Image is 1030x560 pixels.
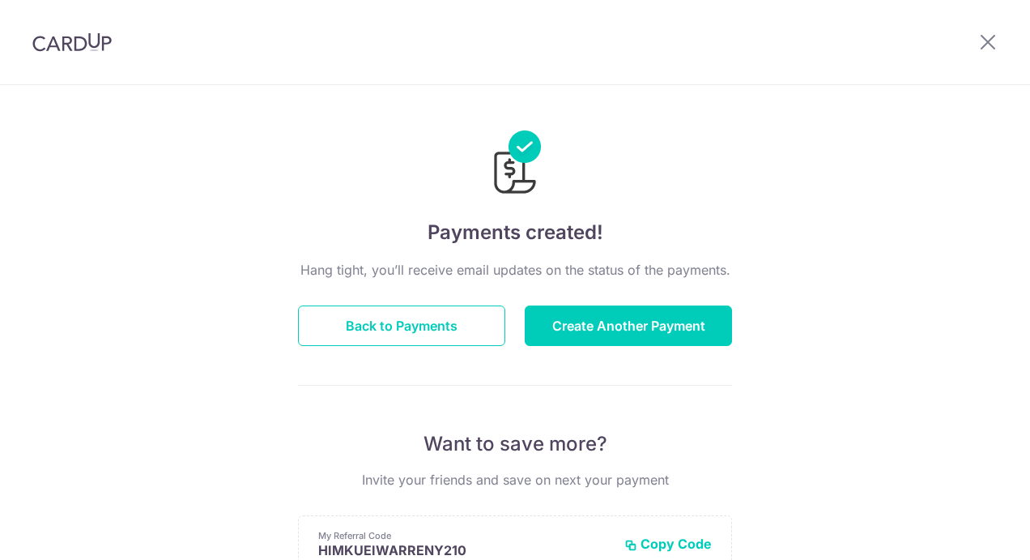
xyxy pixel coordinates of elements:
[298,260,732,280] p: Hang tight, you’ll receive email updates on the status of the payments.
[298,470,732,489] p: Invite your friends and save on next your payment
[926,511,1014,552] iframe: Opens a widget where you can find more information
[298,218,732,247] h4: Payments created!
[624,536,712,552] button: Copy Code
[525,306,732,346] button: Create Another Payment
[32,32,112,52] img: CardUp
[298,431,732,457] p: Want to save more?
[318,542,611,558] p: HIMKUEIWARRENY210
[489,130,541,199] img: Payments
[318,529,611,542] p: My Referral Code
[298,306,505,346] button: Back to Payments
